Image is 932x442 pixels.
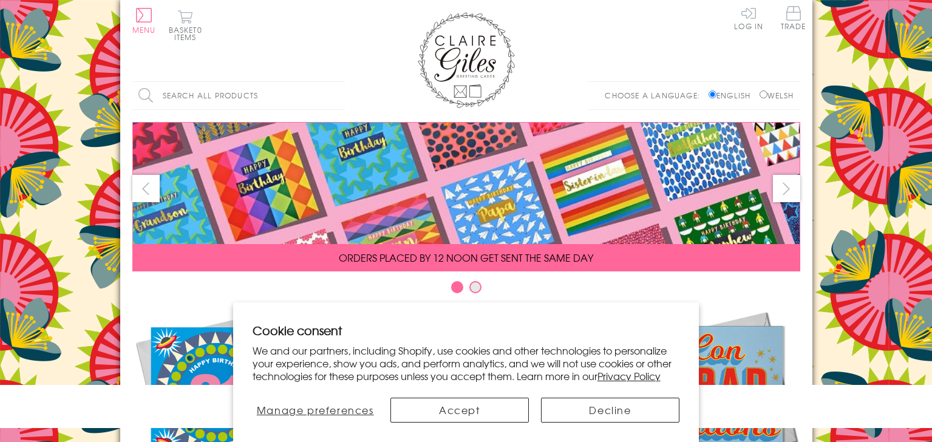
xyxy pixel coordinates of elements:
p: Choose a language: [605,90,706,101]
span: Manage preferences [257,403,374,417]
p: We and our partners, including Shopify, use cookies and other technologies to personalize your ex... [253,344,680,382]
button: Carousel Page 1 (Current Slide) [451,281,463,293]
label: English [709,90,757,101]
h2: Cookie consent [253,322,680,339]
button: Manage preferences [253,398,378,423]
button: Decline [541,398,679,423]
div: Carousel Pagination [132,280,800,299]
input: Search [333,82,345,109]
button: Menu [132,8,156,33]
span: Trade [781,6,806,30]
a: Trade [781,6,806,32]
button: prev [132,175,160,202]
input: Search all products [132,82,345,109]
a: Privacy Policy [597,369,661,383]
span: ORDERS PLACED BY 12 NOON GET SENT THE SAME DAY [339,250,593,265]
button: Accept [390,398,529,423]
button: Carousel Page 2 [469,281,481,293]
a: Log In [734,6,763,30]
label: Welsh [760,90,794,101]
button: next [773,175,800,202]
span: 0 items [174,24,202,42]
input: Welsh [760,90,767,98]
input: English [709,90,716,98]
button: Basket0 items [169,10,202,41]
span: Menu [132,24,156,35]
img: Claire Giles Greetings Cards [418,12,515,108]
